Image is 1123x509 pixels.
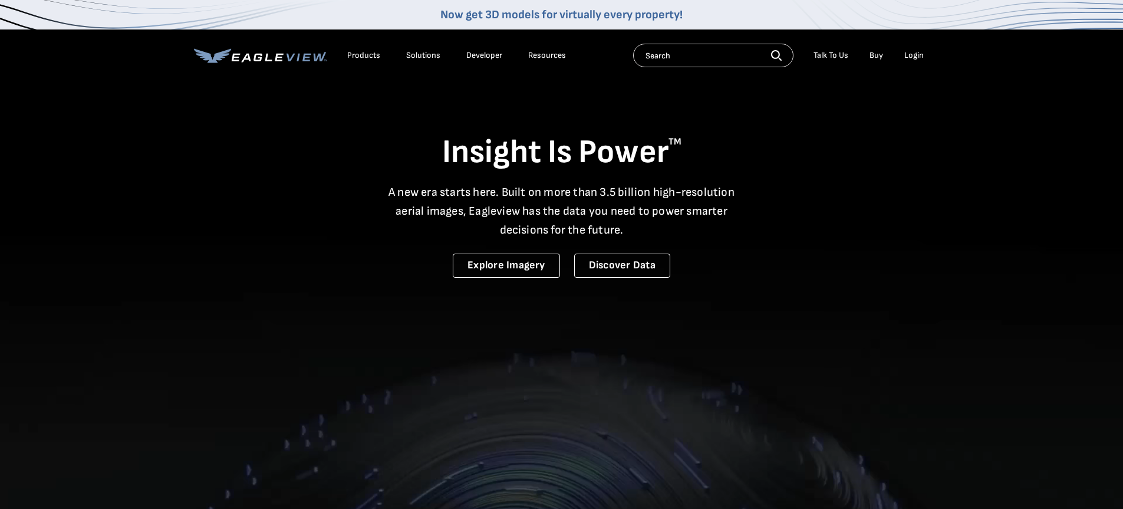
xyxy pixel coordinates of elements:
div: Login [904,50,924,61]
a: Explore Imagery [453,254,560,278]
div: Resources [528,50,566,61]
a: Now get 3D models for virtually every property! [440,8,683,22]
a: Discover Data [574,254,670,278]
a: Buy [870,50,883,61]
a: Developer [466,50,502,61]
div: Products [347,50,380,61]
h1: Insight Is Power [194,132,930,173]
div: Talk To Us [814,50,848,61]
input: Search [633,44,793,67]
sup: TM [668,136,681,147]
p: A new era starts here. Built on more than 3.5 billion high-resolution aerial images, Eagleview ha... [381,183,742,239]
div: Solutions [406,50,440,61]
